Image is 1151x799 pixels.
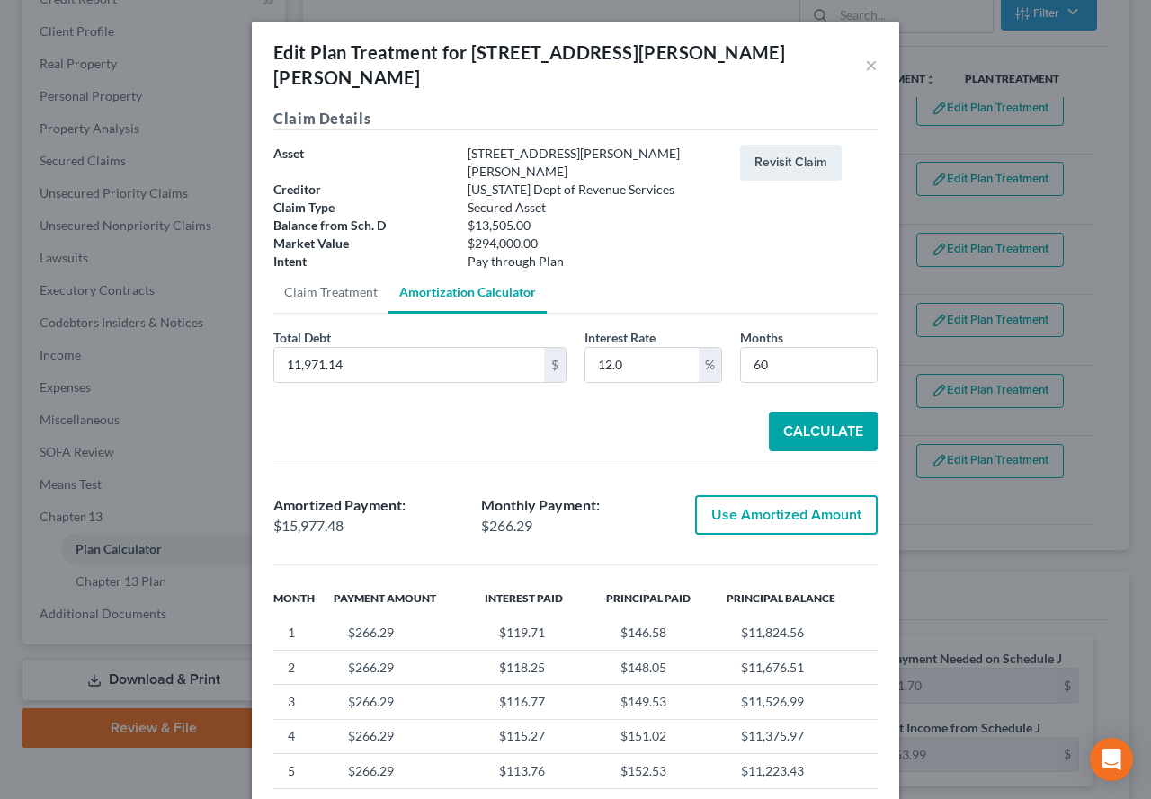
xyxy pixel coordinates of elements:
td: $119.71 [485,616,605,650]
div: Amortized Payment: [273,495,463,516]
input: 10,000.00 [274,348,544,382]
h5: Claim Details [273,108,878,130]
td: 5 [273,754,334,788]
th: Interest Paid [485,580,605,616]
input: 60 [741,348,877,382]
div: [US_STATE] Dept of Revenue Services [459,181,731,199]
td: $115.27 [485,719,605,753]
td: $11,526.99 [727,685,878,719]
td: $149.53 [606,685,727,719]
a: Claim Treatment [273,271,388,314]
div: Pay through Plan [459,253,731,271]
th: Principal Paid [606,580,727,616]
td: $118.25 [485,650,605,684]
td: $148.05 [606,650,727,684]
td: $266.29 [334,650,485,684]
div: Claim Type [264,199,459,217]
div: Edit Plan Treatment for [STREET_ADDRESS][PERSON_NAME][PERSON_NAME] [273,40,865,90]
div: Monthly Payment: [481,495,671,516]
td: $266.29 [334,754,485,788]
div: Creditor [264,181,459,199]
th: Payment Amount [334,580,485,616]
label: Interest Rate [584,328,656,347]
td: 4 [273,719,334,753]
th: Month [273,580,334,616]
td: 3 [273,685,334,719]
div: $294,000.00 [459,235,731,253]
td: $11,824.56 [727,616,878,650]
td: $146.58 [606,616,727,650]
div: Asset [264,145,459,181]
div: Balance from Sch. D [264,217,459,235]
div: Intent [264,253,459,271]
button: Use Amortized Amount [695,495,878,535]
div: $13,505.00 [459,217,731,235]
td: $11,375.97 [727,719,878,753]
td: $116.77 [485,685,605,719]
td: 1 [273,616,334,650]
input: 5 [585,348,699,382]
div: [STREET_ADDRESS][PERSON_NAME][PERSON_NAME] [459,145,731,181]
td: $266.29 [334,719,485,753]
button: × [865,54,878,75]
button: Calculate [769,412,878,451]
div: $266.29 [481,516,671,537]
div: $ [544,348,566,382]
td: $11,676.51 [727,650,878,684]
div: Market Value [264,235,459,253]
div: % [699,348,721,382]
a: Amortization Calculator [388,271,547,314]
td: $152.53 [606,754,727,788]
label: Months [740,328,783,347]
td: $266.29 [334,685,485,719]
button: Revisit Claim [740,145,842,181]
td: $266.29 [334,616,485,650]
td: $11,223.43 [727,754,878,788]
label: Total Debt [273,328,331,347]
div: $15,977.48 [273,516,463,537]
div: Open Intercom Messenger [1090,738,1133,781]
td: $151.02 [606,719,727,753]
td: 2 [273,650,334,684]
div: Secured Asset [459,199,731,217]
th: Principal Balance [727,580,878,616]
td: $113.76 [485,754,605,788]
